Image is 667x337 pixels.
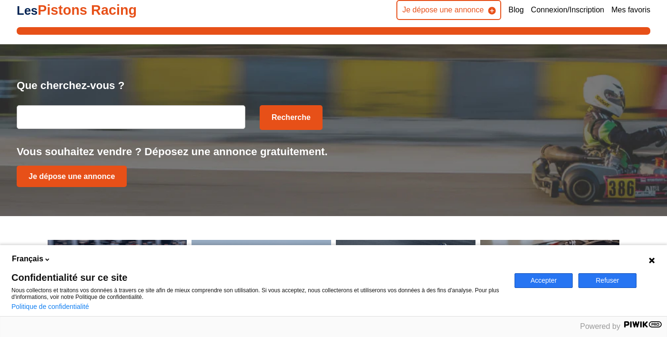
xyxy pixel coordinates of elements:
span: Confidentialité sur ce site [11,273,503,282]
button: Recherche [260,105,323,130]
a: Pièces détachéesPièces détachées [480,240,620,309]
a: Blog [508,5,524,15]
a: Je dépose une annonce [17,166,127,187]
button: Refuser [578,273,637,288]
a: KartKart [336,240,475,309]
p: Nous collectons et traitons vos données à travers ce site afin de mieux comprendre son utilisatio... [11,287,503,300]
a: Politique de confidentialité [11,303,89,310]
button: Accepter [515,273,573,288]
a: VoitureVoiture [48,240,187,309]
p: Vous souhaitez vendre ? Déposez une annonce gratuitement. [17,144,650,159]
a: LesPistons Racing [17,2,137,18]
p: Que cherchez-vous ? [17,78,650,93]
a: Mes favoris [611,5,650,15]
a: MotoMoto [192,240,331,309]
span: Les [17,4,38,17]
span: Powered by [580,322,621,330]
span: Français [12,254,43,264]
a: Connexion/Inscription [531,5,604,15]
